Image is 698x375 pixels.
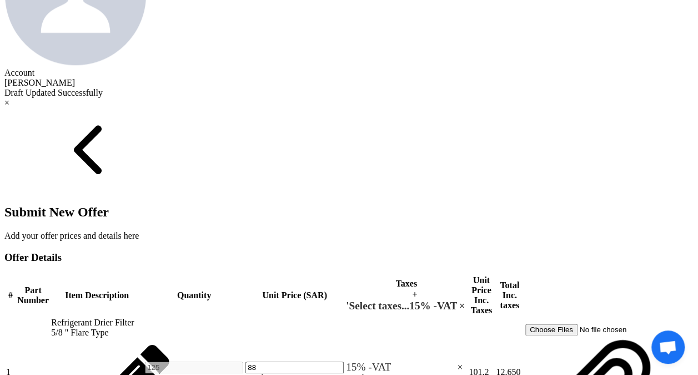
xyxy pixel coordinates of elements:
[6,275,16,316] th: #
[4,251,694,264] h3: Offer Details
[412,290,417,299] span: +
[346,361,466,373] ng-select: VAT
[144,275,244,316] th: Quantity
[457,300,466,312] span: Clear all
[457,362,463,372] span: ×
[4,68,694,78] div: Account
[51,275,143,316] th: Item Description
[245,275,344,316] th: Unit Price (SAR)
[51,318,134,337] span: Refrigerant Drier Filter 5/8 " Flare Type
[145,362,243,373] input: RFQ_STEP1.ITEMS.2.AMOUNT_TITLE
[4,231,694,241] div: Add your offer prices and details here
[345,275,467,316] th: Taxes
[468,275,494,316] th: Unit Price Inc. Taxes
[495,275,524,316] th: Total Inc. taxes
[4,98,694,108] div: ×
[17,275,49,316] th: Part Number
[4,205,694,220] h2: Submit New Offer
[4,88,694,98] div: Draft Updated Successfully
[51,338,122,360] div: Edit item
[457,361,466,373] span: Clear all
[4,78,694,88] div: [PERSON_NAME]
[245,362,344,373] input: Unit Price
[651,330,685,364] a: Open chat
[459,301,465,311] span: ×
